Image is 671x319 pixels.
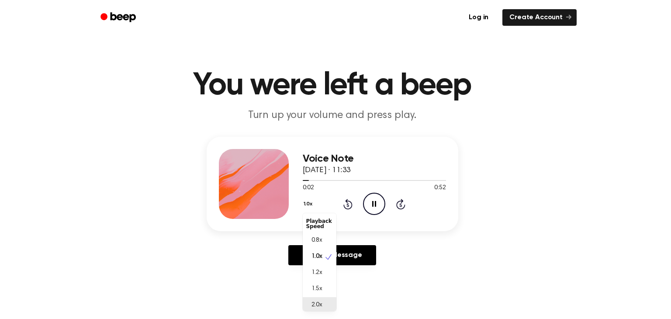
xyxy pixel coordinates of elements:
[303,213,336,311] div: 1.0x
[311,236,322,245] span: 0.8x
[303,197,316,212] button: 1.0x
[311,301,322,310] span: 2.0x
[303,215,336,232] div: Playback Speed
[311,252,322,261] span: 1.0x
[311,284,322,294] span: 1.5x
[311,268,322,277] span: 1.2x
